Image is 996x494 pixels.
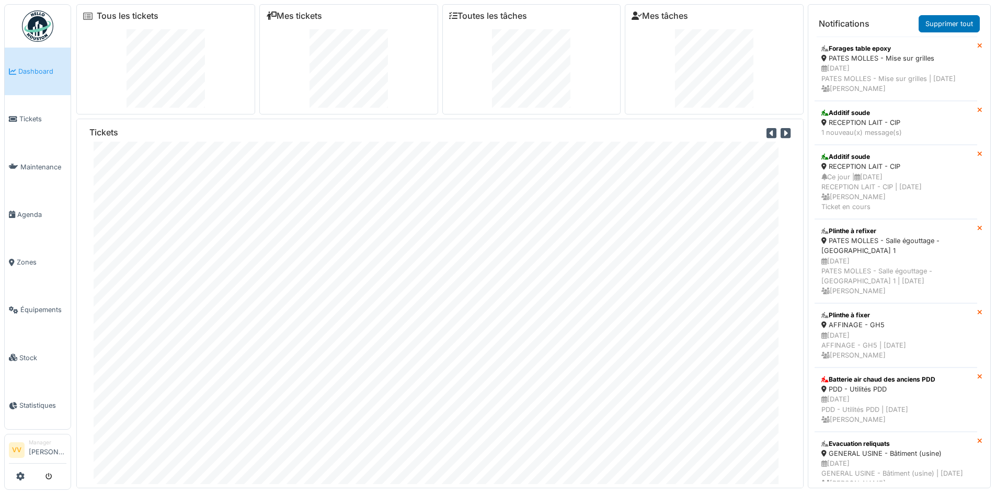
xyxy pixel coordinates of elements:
div: Ce jour | [DATE] RECEPTION LAIT - CIP | [DATE] [PERSON_NAME] Ticket en cours [821,172,970,212]
a: Statistiques [5,382,71,429]
div: Forages table epoxy [821,44,970,53]
a: Plinthe à fixer AFFINAGE - GH5 [DATE]AFFINAGE - GH5 | [DATE] [PERSON_NAME] [815,303,977,367]
span: Agenda [17,210,66,220]
span: Équipements [20,305,66,315]
a: Toutes les tâches [449,11,527,21]
a: Maintenance [5,143,71,191]
div: [DATE] PATES MOLLES - Salle égouttage - [GEOGRAPHIC_DATA] 1 | [DATE] [PERSON_NAME] [821,256,970,296]
div: [DATE] GENERAL USINE - Bâtiment (usine) | [DATE] [PERSON_NAME] [821,458,970,489]
a: Plinthe à refixer PATES MOLLES - Salle égouttage - [GEOGRAPHIC_DATA] 1 [DATE]PATES MOLLES - Salle... [815,219,977,303]
a: Équipements [5,286,71,334]
li: [PERSON_NAME] [29,439,66,461]
h6: Notifications [819,19,869,29]
div: Evacuation reliquats [821,439,970,449]
div: Additif soude [821,108,970,118]
a: Forages table epoxy PATES MOLLES - Mise sur grilles [DATE]PATES MOLLES - Mise sur grilles | [DATE... [815,37,977,101]
div: AFFINAGE - GH5 [821,320,970,330]
div: GENERAL USINE - Bâtiment (usine) [821,449,970,458]
a: Mes tâches [632,11,688,21]
div: [DATE] PDD - Utilités PDD | [DATE] [PERSON_NAME] [821,394,970,424]
div: PATES MOLLES - Mise sur grilles [821,53,970,63]
span: Dashboard [18,66,66,76]
div: PDD - Utilités PDD [821,384,970,394]
a: Tickets [5,95,71,143]
div: Plinthe à refixer [821,226,970,236]
a: Batterie air chaud des anciens PDD PDD - Utilités PDD [DATE]PDD - Utilités PDD | [DATE] [PERSON_N... [815,367,977,432]
span: Stock [19,353,66,363]
li: VV [9,442,25,458]
h6: Tickets [89,128,118,137]
div: PATES MOLLES - Salle égouttage - [GEOGRAPHIC_DATA] 1 [821,236,970,256]
div: [DATE] PATES MOLLES - Mise sur grilles | [DATE] [PERSON_NAME] [821,63,970,94]
a: Agenda [5,191,71,238]
a: Stock [5,334,71,382]
a: Additif soude RECEPTION LAIT - CIP 1 nouveau(x) message(s) [815,101,977,145]
img: Badge_color-CXgf-gQk.svg [22,10,53,42]
div: RECEPTION LAIT - CIP [821,162,970,171]
div: RECEPTION LAIT - CIP [821,118,970,128]
div: Plinthe à fixer [821,311,970,320]
a: Zones [5,238,71,286]
a: Tous les tickets [97,11,158,21]
a: Dashboard [5,48,71,95]
div: 1 nouveau(x) message(s) [821,128,970,137]
div: [DATE] AFFINAGE - GH5 | [DATE] [PERSON_NAME] [821,330,970,361]
span: Tickets [19,114,66,124]
a: Additif soude RECEPTION LAIT - CIP Ce jour |[DATE]RECEPTION LAIT - CIP | [DATE] [PERSON_NAME]Tick... [815,145,977,219]
div: Additif soude [821,152,970,162]
a: Supprimer tout [919,15,980,32]
a: VV Manager[PERSON_NAME] [9,439,66,464]
span: Statistiques [19,400,66,410]
div: Batterie air chaud des anciens PDD [821,375,970,384]
a: Mes tickets [266,11,322,21]
span: Zones [17,257,66,267]
span: Maintenance [20,162,66,172]
div: Manager [29,439,66,446]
